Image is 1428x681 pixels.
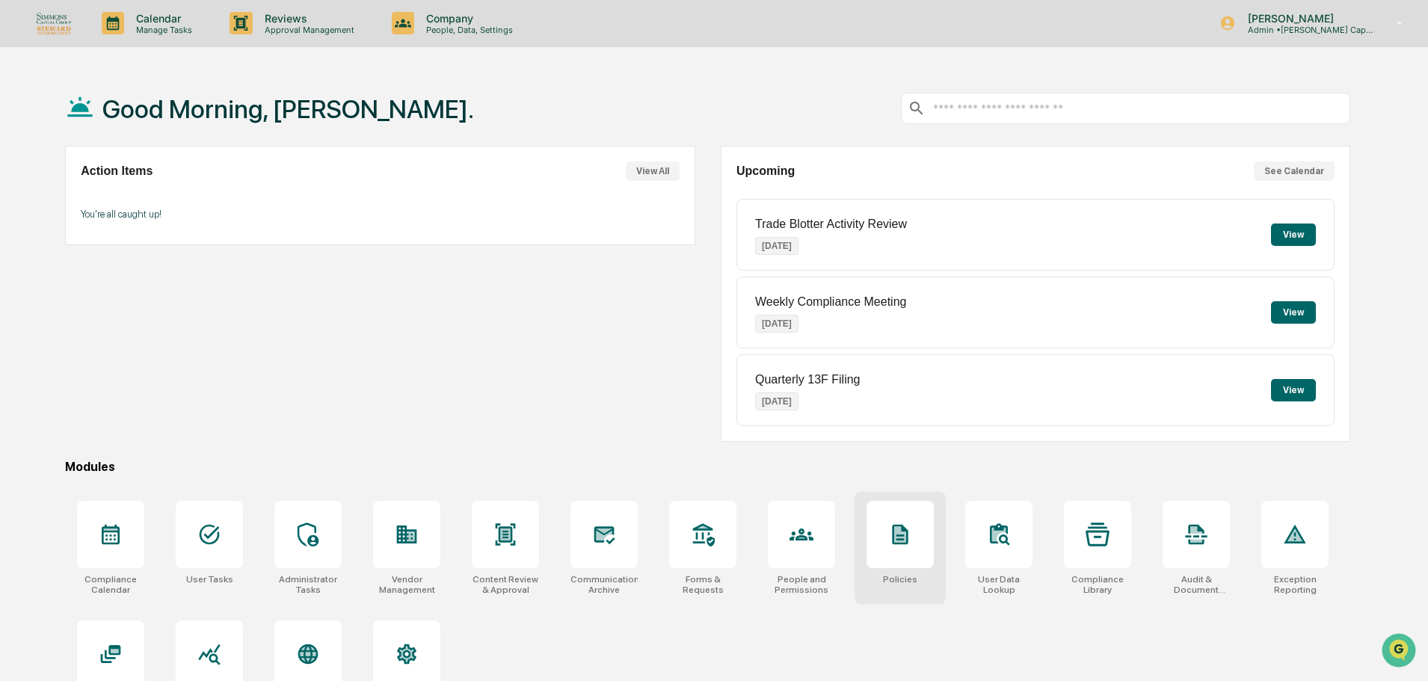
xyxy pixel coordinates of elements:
[30,217,94,232] span: Data Lookup
[124,12,200,25] p: Calendar
[15,31,272,55] p: How can we help?
[30,188,96,203] span: Preclearance
[1064,574,1131,595] div: Compliance Library
[1254,161,1335,181] button: See Calendar
[108,190,120,202] div: 🗄️
[1163,574,1230,595] div: Audit & Document Logs
[1261,574,1329,595] div: Exception Reporting
[102,94,474,124] h1: Good Morning, [PERSON_NAME].
[9,182,102,209] a: 🖐️Preclearance
[570,574,638,595] div: Communications Archive
[186,574,233,585] div: User Tasks
[1271,301,1316,324] button: View
[51,114,245,129] div: Start new chat
[15,190,27,202] div: 🖐️
[123,188,185,203] span: Attestations
[1236,25,1375,35] p: Admin • [PERSON_NAME] Capital / [PERSON_NAME] Advisors
[1271,224,1316,246] button: View
[15,218,27,230] div: 🔎
[736,164,795,178] h2: Upcoming
[626,161,680,181] button: View All
[1380,632,1421,672] iframe: Open customer support
[77,574,144,595] div: Compliance Calendar
[755,373,861,386] p: Quarterly 13F Filing
[755,237,798,255] p: [DATE]
[124,25,200,35] p: Manage Tasks
[65,460,1350,474] div: Modules
[755,218,907,231] p: Trade Blotter Activity Review
[274,574,342,595] div: Administrator Tasks
[1236,12,1375,25] p: [PERSON_NAME]
[253,12,362,25] p: Reviews
[81,164,153,178] h2: Action Items
[149,253,181,265] span: Pylon
[768,574,835,595] div: People and Permissions
[414,25,520,35] p: People, Data, Settings
[472,574,539,595] div: Content Review & Approval
[9,211,100,238] a: 🔎Data Lookup
[669,574,736,595] div: Forms & Requests
[102,182,191,209] a: 🗄️Attestations
[253,25,362,35] p: Approval Management
[755,392,798,410] p: [DATE]
[1271,379,1316,401] button: View
[105,253,181,265] a: Powered byPylon
[755,315,798,333] p: [DATE]
[51,129,189,141] div: We're available if you need us!
[373,574,440,595] div: Vendor Management
[15,114,42,141] img: 1746055101610-c473b297-6a78-478c-a979-82029cc54cd1
[254,119,272,137] button: Start new chat
[755,295,906,309] p: Weekly Compliance Meeting
[414,12,520,25] p: Company
[965,574,1032,595] div: User Data Lookup
[883,574,917,585] div: Policies
[36,11,72,34] img: logo
[81,209,679,220] p: You're all caught up!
